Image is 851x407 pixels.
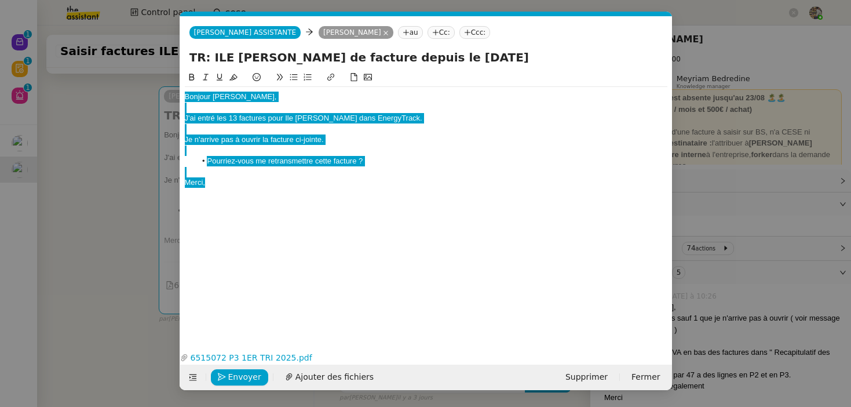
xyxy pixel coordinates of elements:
[188,351,659,365] a: 6515072 P3 1ER TRI 2025.pdf
[196,156,667,166] li: Pourriez-vous me retransmettre cette facture ?
[185,92,667,102] div: Bonjour [PERSON_NAME],
[565,370,608,384] span: Supprimer
[295,370,374,384] span: Ajouter des fichiers
[558,369,615,386] button: Supprimer
[185,113,667,123] div: J'ai entré les 13 factures pour Ile [PERSON_NAME] dans EnergyTrack.
[278,369,381,386] button: Ajouter des fichiers
[319,26,393,39] nz-tag: [PERSON_NAME]
[185,135,667,145] div: Je n'arrive pas à ouvrir la facture ci-jointe.
[624,369,667,386] button: Fermer
[185,177,667,188] div: Merci,
[194,28,297,37] span: [PERSON_NAME] ASSISTANTE
[189,49,663,66] input: Subject
[459,26,491,39] nz-tag: Ccc:
[428,26,455,39] nz-tag: Cc:
[398,26,423,39] nz-tag: au
[228,370,261,384] span: Envoyer
[631,370,660,384] span: Fermer
[211,369,268,386] button: Envoyer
